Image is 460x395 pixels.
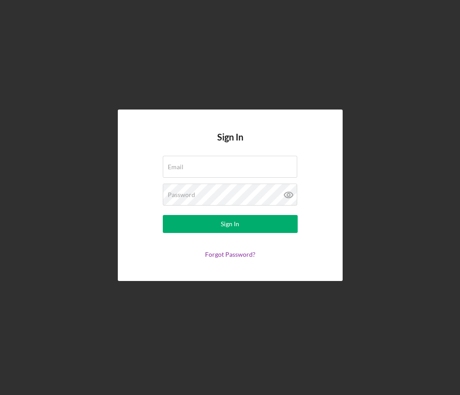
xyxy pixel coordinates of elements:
[168,163,183,171] label: Email
[205,250,255,258] a: Forgot Password?
[163,215,298,233] button: Sign In
[221,215,239,233] div: Sign In
[217,132,243,156] h4: Sign In
[168,191,195,198] label: Password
